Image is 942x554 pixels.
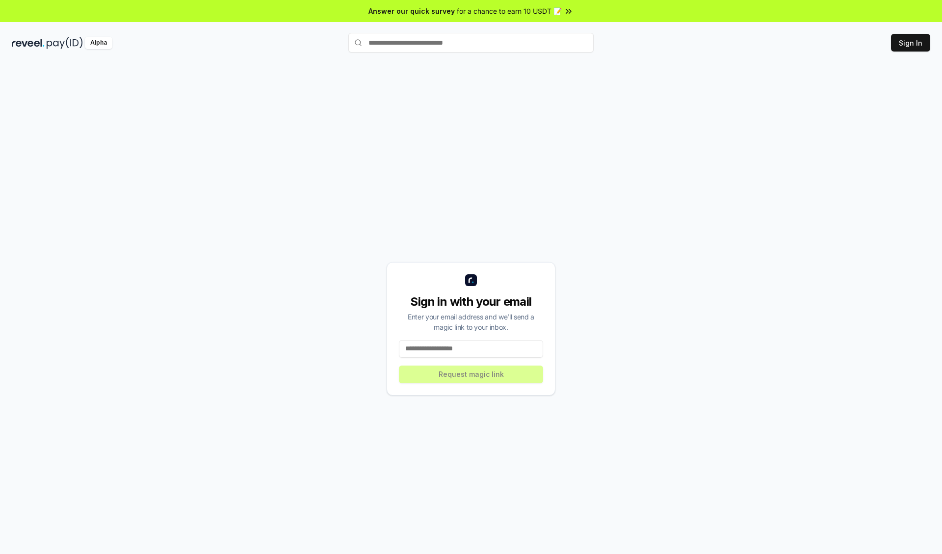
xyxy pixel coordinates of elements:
button: Sign In [891,34,930,52]
div: Alpha [85,37,112,49]
div: Sign in with your email [399,294,543,310]
div: Enter your email address and we’ll send a magic link to your inbox. [399,312,543,332]
img: pay_id [47,37,83,49]
span: for a chance to earn 10 USDT 📝 [457,6,562,16]
span: Answer our quick survey [368,6,455,16]
img: logo_small [465,274,477,286]
img: reveel_dark [12,37,45,49]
